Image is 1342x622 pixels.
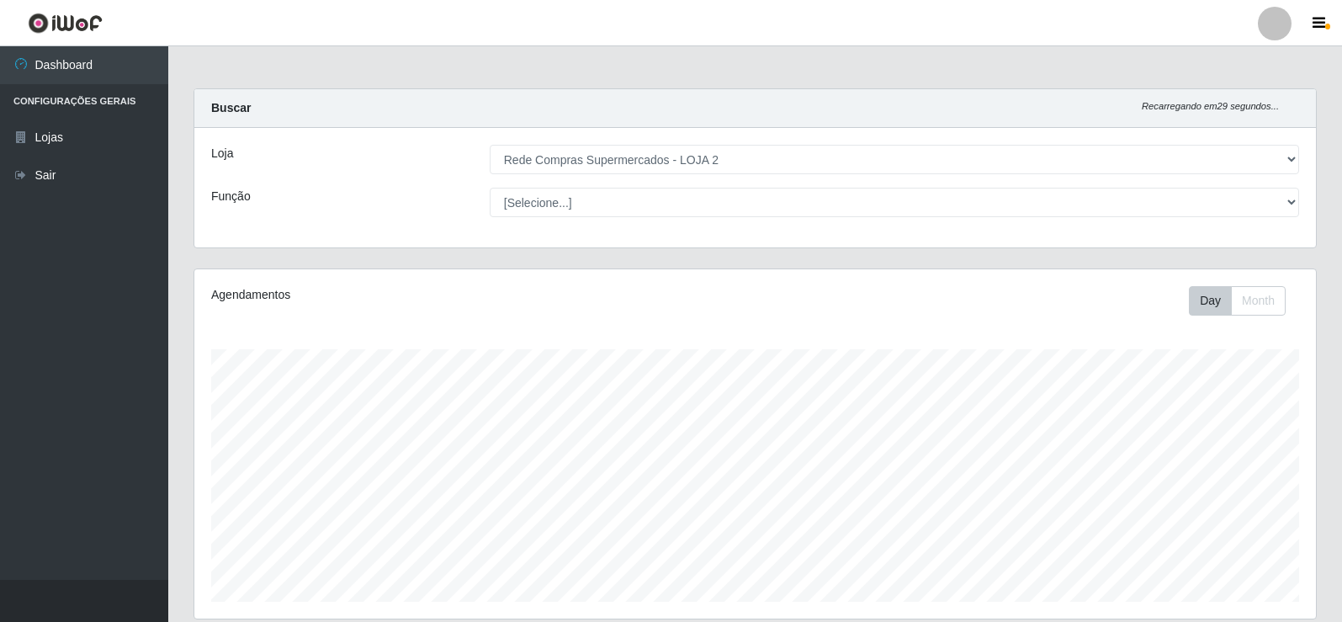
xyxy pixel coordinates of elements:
[28,13,103,34] img: CoreUI Logo
[1189,286,1232,316] button: Day
[211,188,251,205] label: Função
[1189,286,1286,316] div: First group
[1189,286,1299,316] div: Toolbar with button groups
[211,286,650,304] div: Agendamentos
[1142,101,1279,111] i: Recarregando em 29 segundos...
[1231,286,1286,316] button: Month
[211,145,233,162] label: Loja
[211,101,251,114] strong: Buscar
